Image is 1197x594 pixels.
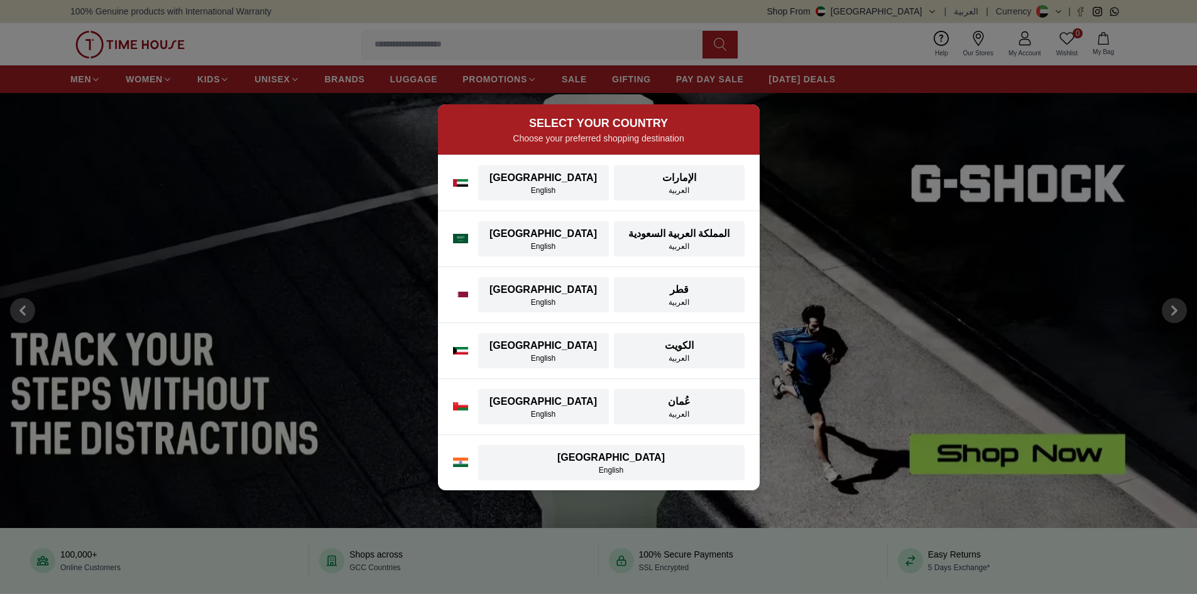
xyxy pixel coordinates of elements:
[453,458,468,468] img: India flag
[453,402,468,410] img: Oman flag
[486,241,601,251] div: English
[453,114,745,132] h2: SELECT YOUR COUNTRY
[486,394,601,409] div: [GEOGRAPHIC_DATA]
[621,338,737,353] div: الكويت
[453,347,468,355] img: Kuwait flag
[621,226,737,241] div: المملكة العربية السعودية
[478,277,609,312] button: [GEOGRAPHIC_DATA]English
[621,297,737,307] div: العربية
[621,282,737,297] div: قطر
[478,333,609,368] button: [GEOGRAPHIC_DATA]English
[478,221,609,256] button: [GEOGRAPHIC_DATA]English
[614,277,745,312] button: قطرالعربية
[486,282,601,297] div: [GEOGRAPHIC_DATA]
[453,132,745,145] p: Choose your preferred shopping destination
[486,170,601,185] div: [GEOGRAPHIC_DATA]
[614,389,745,424] button: عُمانالعربية
[621,353,737,363] div: العربية
[486,297,601,307] div: English
[621,185,737,195] div: العربية
[486,226,601,241] div: [GEOGRAPHIC_DATA]
[486,185,601,195] div: English
[453,179,468,187] img: UAE flag
[486,465,737,475] div: English
[478,389,609,424] button: [GEOGRAPHIC_DATA]English
[614,333,745,368] button: الكويتالعربية
[614,165,745,201] button: الإماراتالعربية
[614,221,745,256] button: المملكة العربية السعوديةالعربية
[621,409,737,419] div: العربية
[486,353,601,363] div: English
[486,450,737,465] div: [GEOGRAPHIC_DATA]
[486,409,601,419] div: English
[478,165,609,201] button: [GEOGRAPHIC_DATA]English
[453,292,468,298] img: Qatar flag
[621,170,737,185] div: الإمارات
[486,338,601,353] div: [GEOGRAPHIC_DATA]
[478,445,745,480] button: [GEOGRAPHIC_DATA]English
[621,241,737,251] div: العربية
[453,234,468,244] img: Saudi Arabia flag
[621,394,737,409] div: عُمان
